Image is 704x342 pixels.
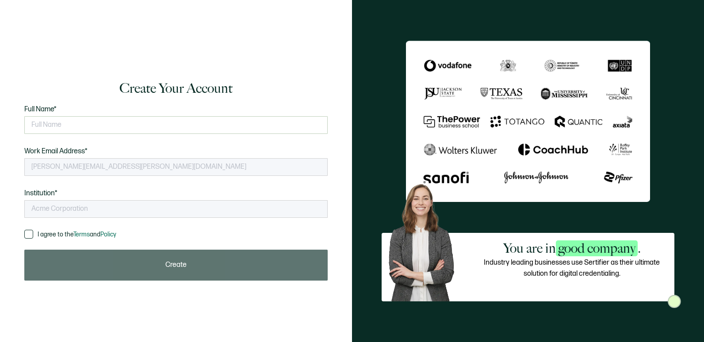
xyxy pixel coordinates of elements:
[24,105,57,114] span: Full Name*
[406,41,650,201] img: Sertifier Login - You are in <span class="strong-h">good company</span>.
[38,231,116,238] span: I agree to the and
[73,231,90,238] a: Terms
[100,231,116,238] a: Policy
[24,158,328,176] input: Enter your work email address
[24,189,57,198] span: Institution*
[24,146,88,157] span: Work Email Address*
[668,295,681,308] img: Sertifier Login
[119,80,233,97] h1: Create Your Account
[24,250,328,281] button: Create
[556,240,638,256] span: good company
[476,257,668,279] p: Industry leading businesses use Sertifier as their ultimate solution for digital credentialing.
[503,239,641,257] h2: You are in .
[24,200,328,218] input: Acme Corporation
[24,116,328,134] input: Full Name
[382,178,470,301] img: Sertifier Login - You are in <span class="strong-h">good company</span>. Hero
[165,262,187,269] span: Create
